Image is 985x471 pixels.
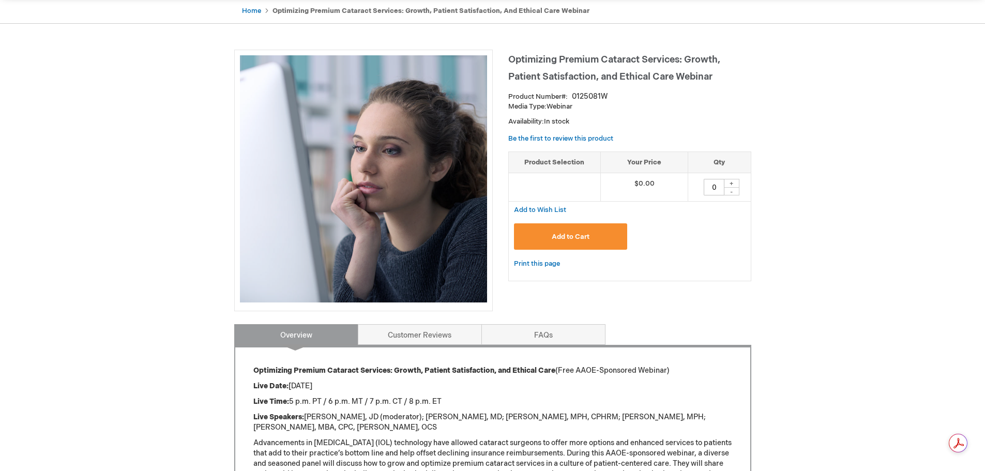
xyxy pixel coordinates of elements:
th: Product Selection [509,151,601,173]
span: In stock [544,117,569,126]
strong: Optimizing Premium Cataract Services: Growth, Patient Satisfaction, and Ethical Care [253,366,555,375]
a: Print this page [514,257,560,270]
a: Be the first to review this product [508,134,613,143]
img: Optimizing Premium Cataract Services: Growth, Patient Satisfaction, and Ethical Care Webinar [240,55,487,302]
th: Your Price [600,151,688,173]
strong: Live Date: [253,382,289,390]
a: Overview [234,324,358,345]
a: Home [242,7,261,15]
p: (Free AAOE-Sponsored Webinar) [253,366,732,376]
a: Add to Wish List [514,205,566,214]
strong: Optimizing Premium Cataract Services: Growth, Patient Satisfaction, and Ethical Care Webinar [272,7,589,15]
a: FAQs [481,324,605,345]
div: + [724,179,739,188]
span: Add to Cart [552,233,589,241]
input: Qty [704,179,724,195]
button: Add to Cart [514,223,628,250]
strong: Live Speakers: [253,413,304,421]
p: Availability: [508,117,751,127]
p: [DATE] [253,381,732,391]
div: - [724,187,739,195]
td: $0.00 [600,173,688,202]
th: Qty [688,151,751,173]
p: 5 p.m. PT / 6 p.m. MT / 7 p.m. CT / 8 p.m. ET [253,397,732,407]
strong: Product Number [508,93,568,101]
a: Customer Reviews [358,324,482,345]
span: Add to Wish List [514,206,566,214]
div: 0125081W [572,92,608,102]
p: Webinar [508,102,751,112]
strong: Media Type: [508,102,547,111]
p: [PERSON_NAME], JD (moderator); [PERSON_NAME], MD; [PERSON_NAME], MPH, CPHRM; [PERSON_NAME], MPH; ... [253,412,732,433]
strong: Live Time: [253,397,289,406]
span: Optimizing Premium Cataract Services: Growth, Patient Satisfaction, and Ethical Care Webinar [508,54,720,82]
